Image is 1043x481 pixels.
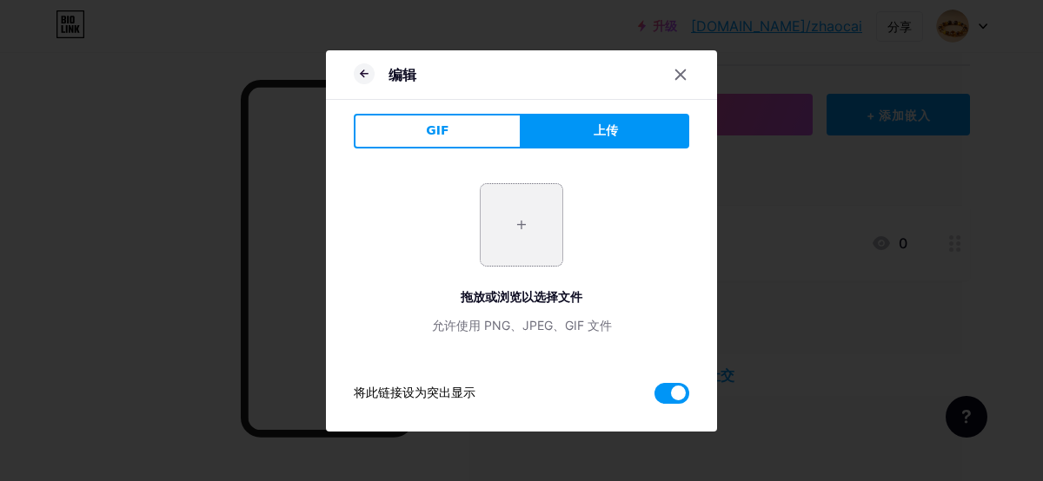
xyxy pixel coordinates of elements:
[389,66,416,83] font: 编辑
[594,123,618,137] font: 上传
[354,114,521,148] button: GIF
[354,385,475,399] font: 将此链接设为突出显示
[521,114,689,148] button: 上传
[461,289,582,304] font: 拖放或浏览以选择文件
[426,123,448,137] font: GIF
[432,318,612,333] font: 允许使用 PNG、JPEG、GIF 文件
